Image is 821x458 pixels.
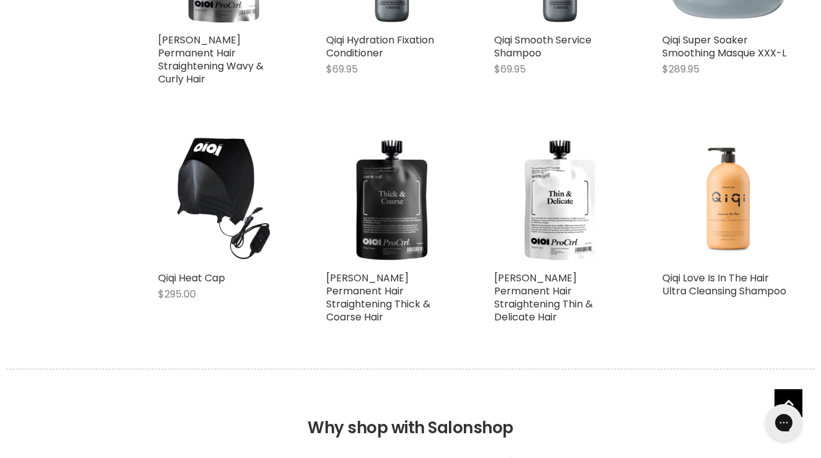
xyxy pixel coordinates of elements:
[662,62,699,76] span: $289.95
[774,389,802,421] span: Back to top
[662,134,793,265] a: Qiqi Love Is In The Hair Ultra Cleansing Shampoo
[158,33,264,86] a: [PERSON_NAME] Permanent Hair Straightening Wavy & Curly Hair
[694,134,762,265] img: Qiqi Love Is In The Hair Ultra Cleansing Shampoo
[759,400,809,446] iframe: Gorgias live chat messenger
[326,62,358,76] span: $69.95
[158,271,225,285] a: Qiqi Heat Cap
[774,389,802,417] a: Back to top
[494,33,592,60] a: Qiqi Smooth Service Shampoo
[494,134,625,265] img: Qiqi Vega Permanent Hair Straightening Thin & Delicate Hair
[494,62,526,76] span: $69.95
[326,134,457,265] img: Qiqi Vega Permanent Hair Straightening Thick & Coarse Hair
[158,134,289,265] img: Qiqi Heat Cap
[6,369,815,456] h2: Why shop with Salonshop
[326,33,434,60] a: Qiqi Hydration Fixation Conditioner
[326,271,430,324] a: [PERSON_NAME] Permanent Hair Straightening Thick & Coarse Hair
[158,287,196,301] span: $295.00
[662,271,786,298] a: Qiqi Love Is In The Hair Ultra Cleansing Shampoo
[494,271,593,324] a: [PERSON_NAME] Permanent Hair Straightening Thin & Delicate Hair
[662,33,786,60] a: Qiqi Super Soaker Smoothing Masque XXX-L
